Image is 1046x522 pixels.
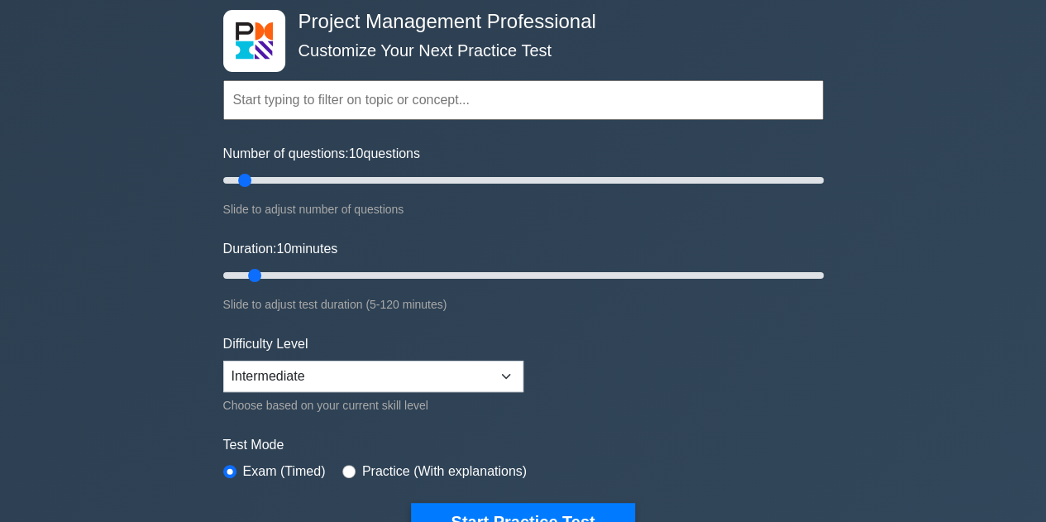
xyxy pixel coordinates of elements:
[223,435,824,455] label: Test Mode
[223,144,420,164] label: Number of questions: questions
[276,242,291,256] span: 10
[223,295,824,314] div: Slide to adjust test duration (5-120 minutes)
[292,10,743,34] h4: Project Management Professional
[349,146,364,160] span: 10
[223,199,824,219] div: Slide to adjust number of questions
[223,239,338,259] label: Duration: minutes
[223,395,523,415] div: Choose based on your current skill level
[223,334,308,354] label: Difficulty Level
[223,80,824,120] input: Start typing to filter on topic or concept...
[243,462,326,481] label: Exam (Timed)
[362,462,527,481] label: Practice (With explanations)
